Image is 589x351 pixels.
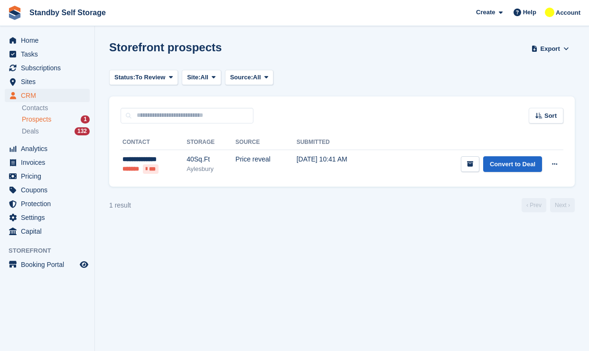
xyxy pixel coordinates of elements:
span: Help [523,8,536,17]
button: Status: To Review [109,70,178,85]
div: 1 result [109,200,131,210]
span: Pricing [21,170,78,183]
td: Price reveal [235,150,297,179]
td: [DATE] 10:41 AM [297,150,385,179]
a: menu [5,47,90,61]
button: Site: All [182,70,221,85]
a: menu [5,258,90,271]
span: Status: [114,73,135,82]
div: 1 [81,115,90,123]
a: menu [5,225,90,238]
a: menu [5,156,90,169]
span: Storefront [9,246,94,256]
div: 40Sq.Ft [187,154,235,164]
a: Next [550,198,575,212]
span: Create [476,8,495,17]
a: Prospects 1 [22,114,90,124]
button: Source: All [225,70,274,85]
a: menu [5,89,90,102]
span: Source: [230,73,253,82]
a: Deals 132 [22,126,90,136]
span: Tasks [21,47,78,61]
span: All [253,73,261,82]
a: menu [5,75,90,88]
th: Storage [187,135,235,150]
span: Invoices [21,156,78,169]
span: Coupons [21,183,78,197]
a: Convert to Deal [483,156,542,172]
div: 132 [75,127,90,135]
span: Analytics [21,142,78,155]
h1: Storefront prospects [109,41,222,54]
a: menu [5,170,90,183]
span: Settings [21,211,78,224]
span: Site: [187,73,200,82]
span: All [200,73,208,82]
a: menu [5,34,90,47]
span: Sort [544,111,557,121]
a: Preview store [78,259,90,270]
a: menu [5,197,90,210]
th: Submitted [297,135,385,150]
nav: Page [520,198,577,212]
span: Sites [21,75,78,88]
span: Booking Portal [21,258,78,271]
img: Glenn Fisher [545,8,554,17]
span: Prospects [22,115,51,124]
button: Export [529,41,571,57]
span: Account [556,8,580,18]
a: menu [5,142,90,155]
a: Standby Self Storage [26,5,110,20]
span: CRM [21,89,78,102]
span: Export [541,44,560,54]
a: Contacts [22,104,90,113]
a: Previous [522,198,546,212]
span: Deals [22,127,39,136]
span: Home [21,34,78,47]
span: Protection [21,197,78,210]
a: menu [5,183,90,197]
img: stora-icon-8386f47178a22dfd0bd8f6a31ec36ba5ce8667c1dd55bd0f319d3a0aa187defe.svg [8,6,22,20]
span: To Review [135,73,165,82]
div: Aylesbury [187,164,235,174]
span: Capital [21,225,78,238]
th: Source [235,135,297,150]
a: menu [5,211,90,224]
a: menu [5,61,90,75]
th: Contact [121,135,187,150]
span: Subscriptions [21,61,78,75]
